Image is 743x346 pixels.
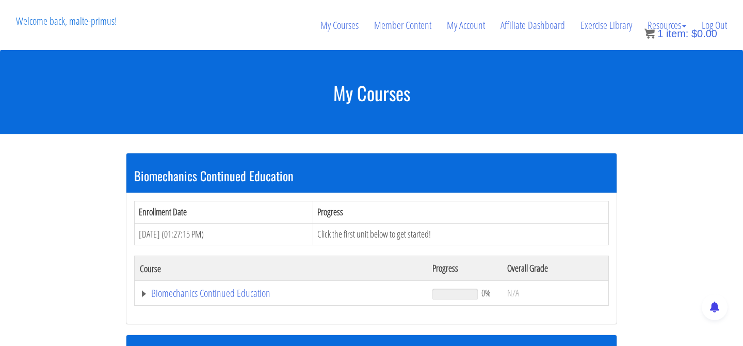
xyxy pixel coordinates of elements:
[644,28,717,39] a: 1 item: $0.00
[140,288,422,298] a: Biomechanics Continued Education
[313,223,608,245] td: Click the first unit below to get started!
[666,28,688,39] span: item:
[135,223,313,245] td: [DATE] (01:27:15 PM)
[640,1,694,50] a: Resources
[427,256,502,281] th: Progress
[439,1,493,50] a: My Account
[135,201,313,223] th: Enrollment Date
[493,1,573,50] a: Affiliate Dashboard
[8,1,124,42] p: Welcome back, malte-primus!
[694,1,735,50] a: Log Out
[573,1,640,50] a: Exercise Library
[313,1,366,50] a: My Courses
[481,287,491,298] span: 0%
[691,28,717,39] bdi: 0.00
[313,201,608,223] th: Progress
[135,256,427,281] th: Course
[644,28,655,39] img: icon11.png
[366,1,439,50] a: Member Content
[502,256,608,281] th: Overall Grade
[134,169,609,182] h3: Biomechanics Continued Education
[657,28,663,39] span: 1
[502,281,608,306] td: N/A
[691,28,697,39] span: $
